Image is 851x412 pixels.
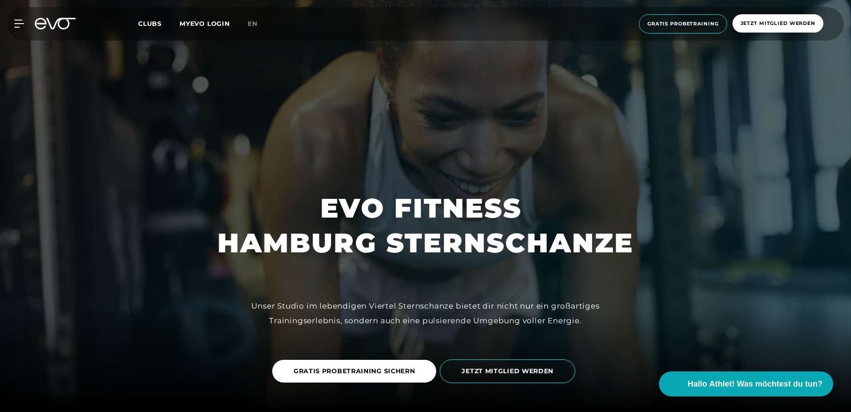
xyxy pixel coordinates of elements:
[272,353,440,389] a: GRATIS PROBETRAINING SICHERN
[138,19,180,28] a: Clubs
[687,378,822,390] span: Hallo Athlet! Was möchtest du tun?
[636,14,730,33] a: Gratis Probetraining
[138,20,162,28] span: Clubs
[462,367,553,376] span: JETZT MITGLIED WERDEN
[659,371,833,396] button: Hallo Athlet! Was möchtest du tun?
[440,353,579,390] a: JETZT MITGLIED WERDEN
[730,14,826,33] a: Jetzt Mitglied werden
[248,20,258,28] span: en
[741,20,815,27] span: Jetzt Mitglied werden
[217,191,634,260] h1: EVO FITNESS HAMBURG STERNSCHANZE
[225,299,626,328] div: Unser Studio im lebendigen Viertel Sternschanze bietet dir nicht nur ein großartiges Trainingserl...
[180,20,230,28] a: MYEVO LOGIN
[248,19,268,29] a: en
[294,367,415,376] span: GRATIS PROBETRAINING SICHERN
[647,20,719,28] span: Gratis Probetraining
